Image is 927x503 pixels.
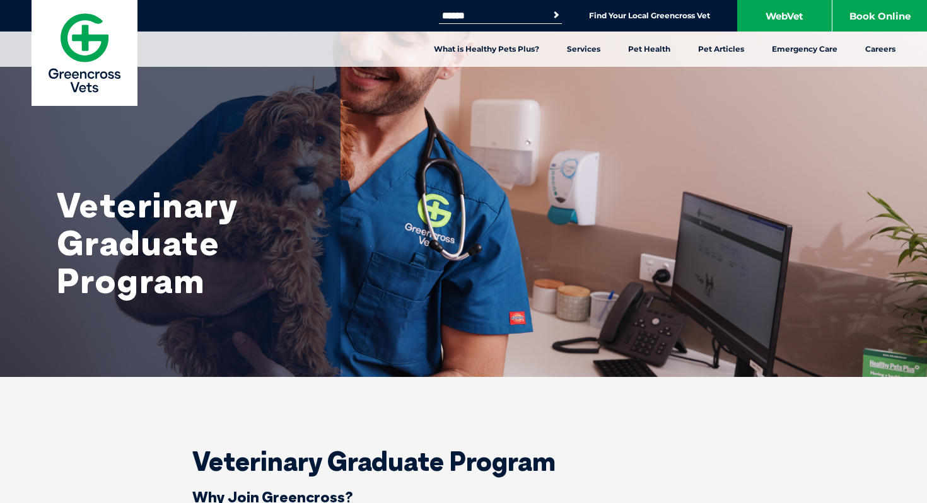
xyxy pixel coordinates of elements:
[614,32,684,67] a: Pet Health
[57,186,309,299] h1: Veterinary Graduate Program
[420,32,553,67] a: What is Healthy Pets Plus?
[684,32,758,67] a: Pet Articles
[589,11,710,21] a: Find Your Local Greencross Vet
[553,32,614,67] a: Services
[851,32,909,67] a: Careers
[148,448,779,475] h1: Veterinary Graduate Program
[758,32,851,67] a: Emergency Care
[550,9,563,21] button: Search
